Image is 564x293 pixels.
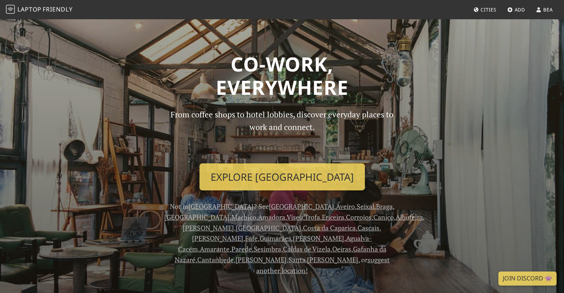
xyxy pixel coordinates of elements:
a: Guimarães [260,234,291,243]
a: Add [504,3,528,16]
a: Cascais [357,223,379,232]
a: Seixal [357,202,374,211]
a: Caldas de Vizela [283,244,330,253]
a: Albufeira [396,213,423,222]
a: Gafanha da Nazaré [175,244,386,264]
span: Laptop [17,5,42,13]
h1: Co-work, Everywhere [42,52,522,99]
a: Amadora [258,213,285,222]
a: [GEOGRAPHIC_DATA] [164,213,230,222]
a: Cantanhede [197,255,234,264]
img: LaptopFriendly [6,5,15,14]
a: Trofa [304,213,320,222]
a: [PERSON_NAME] [293,234,344,243]
a: Costa da Caparica [303,223,356,232]
a: Parede [231,244,252,253]
a: suggest another location! [256,255,390,275]
p: From coffee shops to hotel lobbies, discover everyday places to work and connect. [164,108,400,157]
a: Machico [231,213,256,222]
a: Bea [533,3,556,16]
a: Viseu [287,213,303,222]
a: Caniço [373,213,394,222]
a: [GEOGRAPHIC_DATA] [236,223,301,232]
a: Braga [376,202,393,211]
a: [GEOGRAPHIC_DATA] [188,202,254,211]
a: Aveiro [336,202,355,211]
a: [PERSON_NAME] [183,223,234,232]
a: Sesimbra [254,244,281,253]
a: Corroios [346,213,372,222]
span: Bea [543,6,553,13]
span: Not in ? See , , , , , , , , , , , , , , , , , , , , , , , , , , , , , , , or [164,202,425,275]
a: [PERSON_NAME] [192,234,243,243]
a: Amarante [200,244,230,253]
a: Oeiras [332,244,351,253]
a: Explore [GEOGRAPHIC_DATA] [199,163,365,191]
a: Cities [471,3,499,16]
a: [GEOGRAPHIC_DATA] [269,202,334,211]
span: Friendly [43,5,72,13]
a: LaptopFriendly LaptopFriendly [6,3,73,16]
a: Join Discord 👾 [498,272,557,286]
a: Fafe [245,234,258,243]
a: [PERSON_NAME] [235,255,287,264]
a: Santa [PERSON_NAME] [288,255,358,264]
span: Add [515,6,525,13]
a: Ericeira [322,213,344,222]
span: Cities [481,6,496,13]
